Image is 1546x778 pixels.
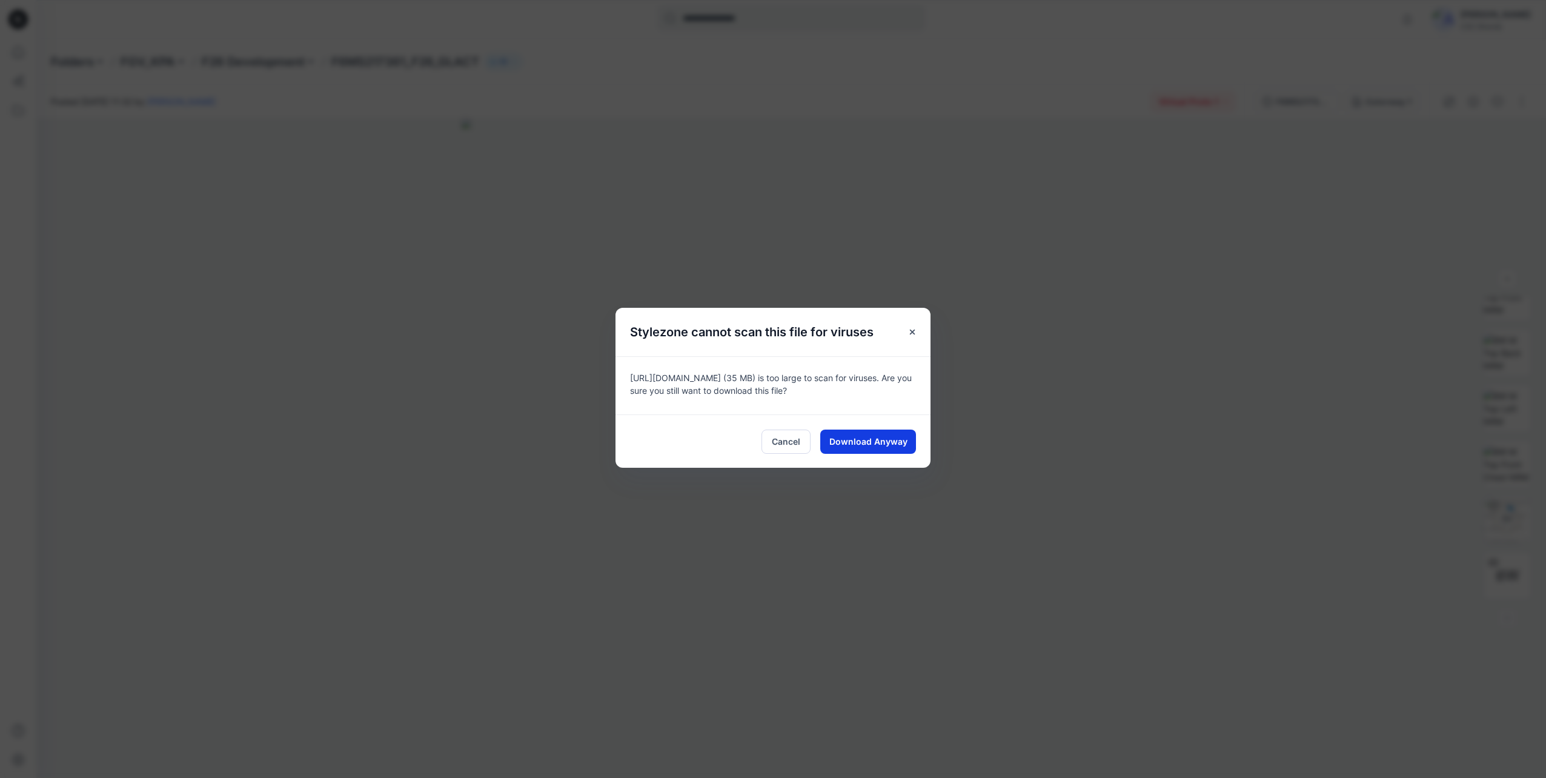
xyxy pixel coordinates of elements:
[772,435,800,448] span: Cancel
[901,321,923,343] button: Close
[829,435,907,448] span: Download Anyway
[761,430,811,454] button: Cancel
[820,430,916,454] button: Download Anyway
[615,356,931,414] div: [URL][DOMAIN_NAME] (35 MB) is too large to scan for viruses. Are you sure you still want to downl...
[615,308,888,356] h5: Stylezone cannot scan this file for viruses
